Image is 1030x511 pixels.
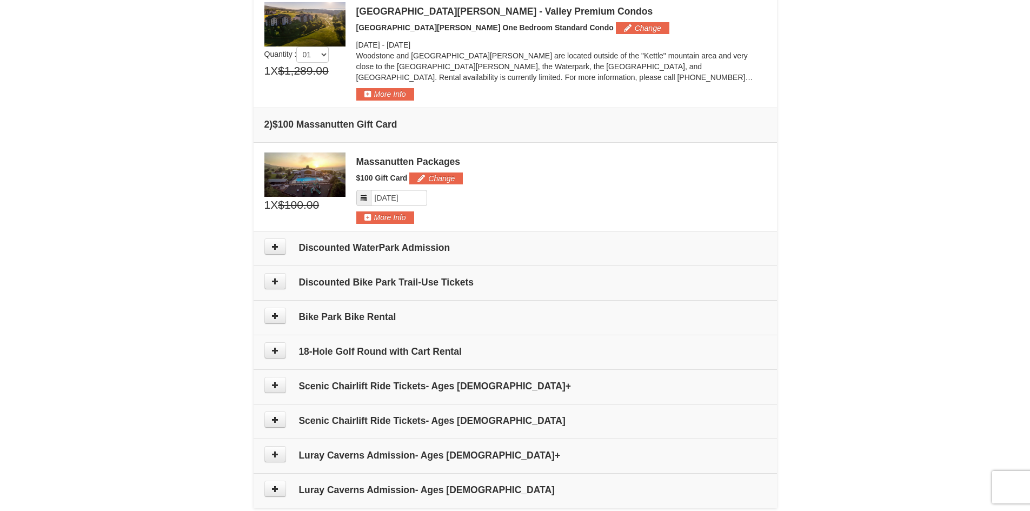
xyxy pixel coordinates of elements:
[264,381,766,391] h4: Scenic Chairlift Ride Tickets- Ages [DEMOGRAPHIC_DATA]+
[264,50,329,58] span: Quantity :
[264,119,766,130] h4: 2 $100 Massanutten Gift Card
[356,6,766,17] div: [GEOGRAPHIC_DATA][PERSON_NAME] - Valley Premium Condos
[270,197,278,213] span: X
[264,2,345,47] img: 19219041-4-ec11c166.jpg
[269,119,273,130] span: )
[264,197,271,213] span: 1
[356,23,614,32] span: [GEOGRAPHIC_DATA][PERSON_NAME] One Bedroom Standard Condo
[356,88,414,100] button: More Info
[278,197,319,213] span: $100.00
[356,174,408,182] span: $100 Gift Card
[356,50,766,83] p: Woodstone and [GEOGRAPHIC_DATA][PERSON_NAME] are located outside of the "Kettle" mountain area an...
[270,63,278,79] span: X
[264,346,766,357] h4: 18-Hole Golf Round with Cart Rental
[264,152,345,197] img: 6619879-1.jpg
[264,450,766,461] h4: Luray Caverns Admission- Ages [DEMOGRAPHIC_DATA]+
[264,485,766,495] h4: Luray Caverns Admission- Ages [DEMOGRAPHIC_DATA]
[356,156,766,167] div: Massanutten Packages
[382,41,384,49] span: -
[356,211,414,223] button: More Info
[264,415,766,426] h4: Scenic Chairlift Ride Tickets- Ages [DEMOGRAPHIC_DATA]
[356,41,380,49] span: [DATE]
[278,63,328,79] span: $1,289.00
[264,277,766,288] h4: Discounted Bike Park Trail-Use Tickets
[264,242,766,253] h4: Discounted WaterPark Admission
[264,311,766,322] h4: Bike Park Bike Rental
[264,63,271,79] span: 1
[387,41,410,49] span: [DATE]
[409,172,463,184] button: Change
[616,22,669,34] button: Change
